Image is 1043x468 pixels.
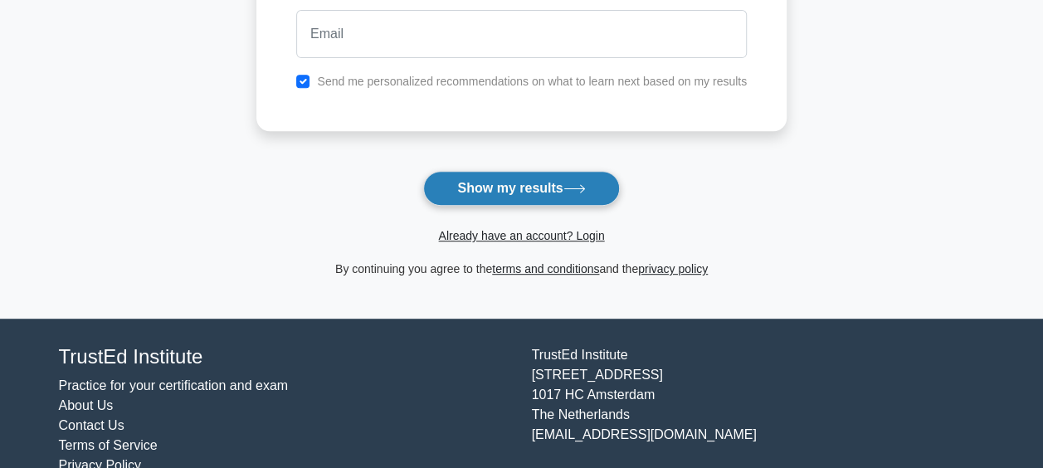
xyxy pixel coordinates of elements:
[59,398,114,412] a: About Us
[59,345,512,369] h4: TrustEd Institute
[59,418,124,432] a: Contact Us
[59,438,158,452] a: Terms of Service
[246,259,797,279] div: By continuing you agree to the and the
[438,229,604,242] a: Already have an account? Login
[296,10,747,58] input: Email
[59,378,289,392] a: Practice for your certification and exam
[317,75,747,88] label: Send me personalized recommendations on what to learn next based on my results
[492,262,599,275] a: terms and conditions
[423,171,619,206] button: Show my results
[638,262,708,275] a: privacy policy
